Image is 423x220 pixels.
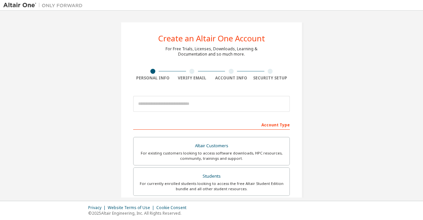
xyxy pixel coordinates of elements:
[137,141,286,151] div: Altair Customers
[166,46,257,57] div: For Free Trials, Licenses, Downloads, Learning & Documentation and so much more.
[3,2,86,9] img: Altair One
[133,75,173,81] div: Personal Info
[251,75,290,81] div: Security Setup
[173,75,212,81] div: Verify Email
[158,34,265,42] div: Create an Altair One Account
[137,181,286,192] div: For currently enrolled students looking to access the free Altair Student Edition bundle and all ...
[133,119,290,130] div: Account Type
[137,151,286,161] div: For existing customers looking to access software downloads, HPC resources, community, trainings ...
[88,205,108,210] div: Privacy
[137,172,286,181] div: Students
[108,205,156,210] div: Website Terms of Use
[156,205,190,210] div: Cookie Consent
[88,210,190,216] p: © 2025 Altair Engineering, Inc. All Rights Reserved.
[211,75,251,81] div: Account Info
